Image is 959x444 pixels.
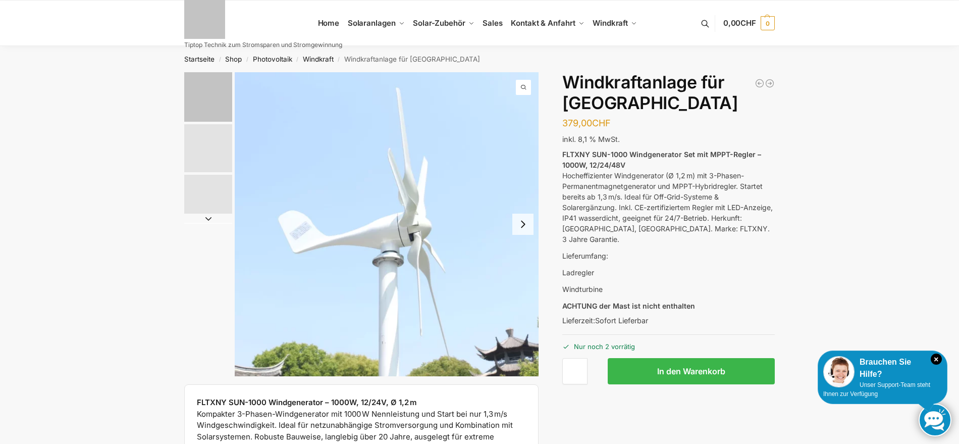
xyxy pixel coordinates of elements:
[292,56,303,64] span: /
[562,316,648,325] span: Lieferzeit:
[562,72,775,114] h1: Windkraftanlage für [GEOGRAPHIC_DATA]
[348,18,396,28] span: Solaranlagen
[562,149,775,244] p: Hocheffizienter Windgenerator (Ø 1,2 m) mit 3-Phasen-Permanentmagnetgenerator und MPPT-Hybridregl...
[562,135,620,143] span: inkl. 8,1 % MwSt.
[765,78,775,88] a: Vertikal Windkraftwerk 2000 Watt
[483,18,503,28] span: Sales
[334,56,344,64] span: /
[931,354,942,365] i: Schließen
[823,356,942,380] div: Brauchen Sie Hilfe?
[478,1,507,46] a: Sales
[184,124,232,172] img: Mini Wind Turbine
[511,18,575,28] span: Kontakt & Anfahrt
[823,356,855,387] img: Customer service
[303,55,334,63] a: Windkraft
[253,55,292,63] a: Photovoltaik
[235,72,539,376] li: 1 / 3
[589,1,642,46] a: Windkraft
[182,123,232,173] li: 2 / 3
[593,18,628,28] span: Windkraft
[562,267,775,278] p: Ladregler
[184,175,232,223] img: Beispiel Anschlussmöglickeit
[723,18,756,28] span: 0,00
[167,46,793,72] nav: Breadcrumb
[215,56,225,64] span: /
[242,56,252,64] span: /
[755,78,765,88] a: Flexible Solarpanels (2×120 W) & SolarLaderegler
[197,398,417,407] strong: FLTXNY SUN-1000 Windgenerator – 1000W, 12/24V, Ø 1,2 m
[595,316,648,325] span: Sofort Lieferbar
[723,8,775,38] a: 0,00CHF 0
[823,381,930,398] span: Unser Support-Team steht Ihnen zur Verfügung
[740,18,756,28] span: CHF
[562,302,695,310] strong: ACHTUNG der Mast ist nicht enthalten
[184,42,342,48] p: Tiptop Technik zum Stromsparen und Stromgewinnung
[184,55,215,63] a: Startseite
[761,16,775,30] span: 0
[413,18,465,28] span: Solar-Zubehör
[343,1,408,46] a: Solaranlagen
[235,72,539,376] a: Windrad für Balkon und TerrasseH25d70edd566e438facad4884e2e6271dF
[592,118,611,128] span: CHF
[608,358,775,384] button: In den Warenkorb
[507,1,589,46] a: Kontakt & Anfahrt
[562,118,611,128] bdi: 379,00
[409,1,478,46] a: Solar-Zubehör
[184,72,232,122] img: Windrad für Balkon und Terrasse
[182,173,232,224] li: 3 / 3
[512,214,534,235] button: Next slide
[562,284,775,294] p: Windturbine
[182,72,232,123] li: 1 / 3
[562,150,761,169] strong: FLTXNY SUN-1000 Windgenerator Set mit MPPT-Regler – 1000W, 12/24/48V
[225,55,242,63] a: Shop
[562,334,775,352] p: Nur noch 2 vorrätig
[184,214,232,224] button: Next slide
[235,72,539,376] img: Windrad für Balkon und Terrasse
[562,251,775,261] p: Lieferumfang:
[562,358,588,384] input: Produktmenge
